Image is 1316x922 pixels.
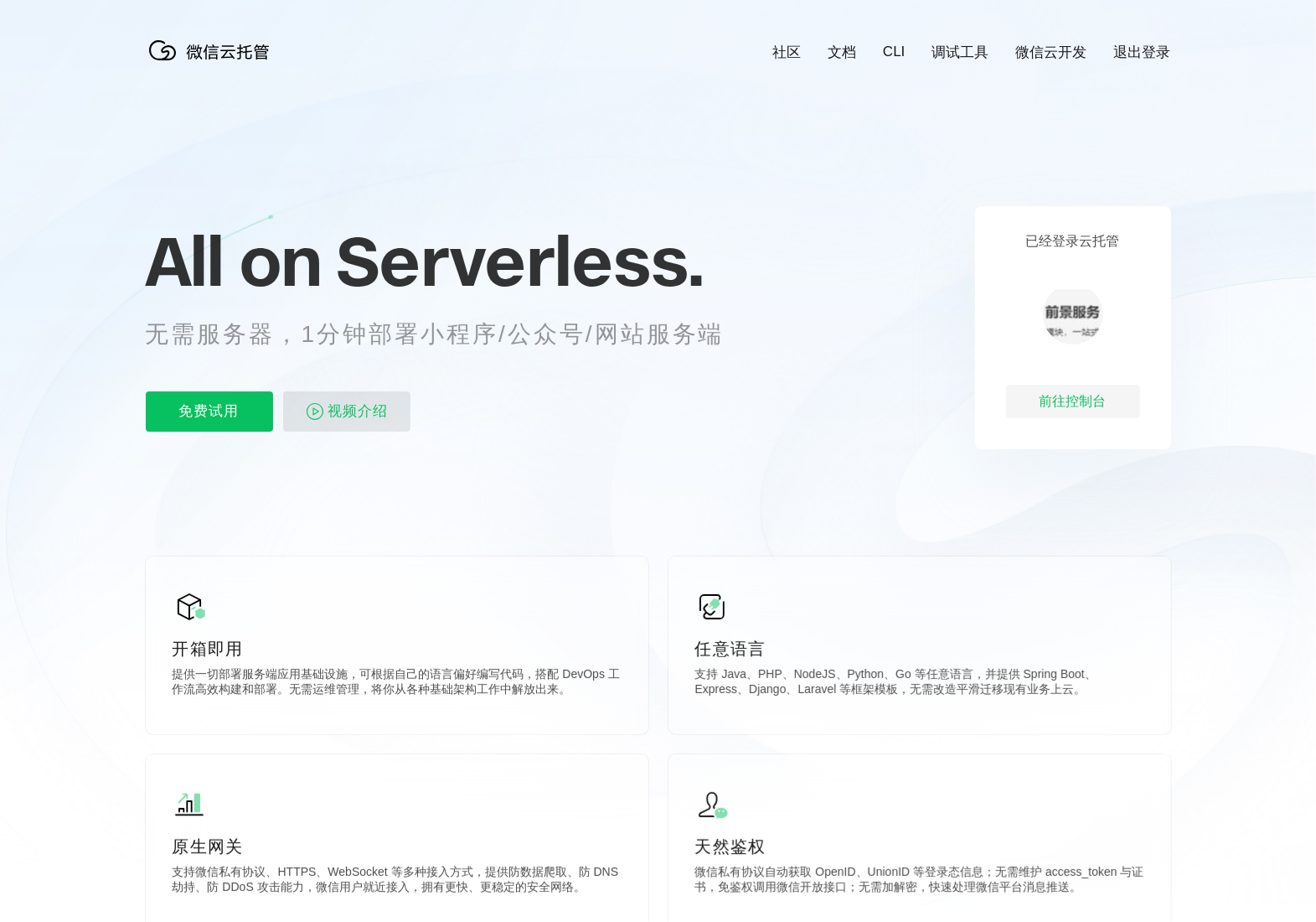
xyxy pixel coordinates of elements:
[337,219,704,303] span: Serverless.
[695,835,1144,858] p: 天然鉴权
[1026,233,1120,251] p: 已经登录云托管
[146,318,756,351] p: 无需服务器，1分钟部署小程序/公众号/网站服务端
[772,43,801,62] a: 社区
[146,34,280,67] img: 微信云托管
[146,55,280,70] a: 微信云托管
[883,44,905,60] a: CLI
[1006,385,1140,418] div: 前往控制台
[695,637,1144,660] p: 任意语言
[932,43,989,62] a: 调试工具
[146,219,321,303] span: All on
[173,835,622,858] p: 原生网关
[173,865,622,899] p: 支持微信私有协议、HTTPS、WebSocket 等多种接入方式，提供防数据爬取、防 DNS 劫持、防 DDoS 攻击能力，微信用户就近接入，拥有更快、更稳定的安全网络。
[173,667,622,701] p: 提供一切部署服务端应用基础设施，可根据自己的语言偏好编写代码，搭配 DevOps 工作流高效构建和部署。无需运维管理，将你从各种基础架构工作中解放出来。
[173,637,622,660] p: 开箱即用
[695,667,1144,701] p: 支持 Java、PHP、NodeJS、Python、Go 等任意语言，并提供 Spring Boot、Express、Django、Laravel 等框架模板，无需改造平滑迁移现有业务上云。
[1016,43,1087,62] a: 微信云开发
[695,865,1144,899] p: 微信私有协议自动获取 OpenID、UnionID 等登录态信息；无需维护 access_token 与证书，免鉴权调用微信开放接口；无需加解密，快速处理微信平台消息推送。
[1114,43,1171,62] a: 退出登录
[146,391,273,432] p: 免费试用
[328,391,389,432] span: 视频介绍
[828,43,856,62] a: 文档
[305,401,325,422] img: video_play.svg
